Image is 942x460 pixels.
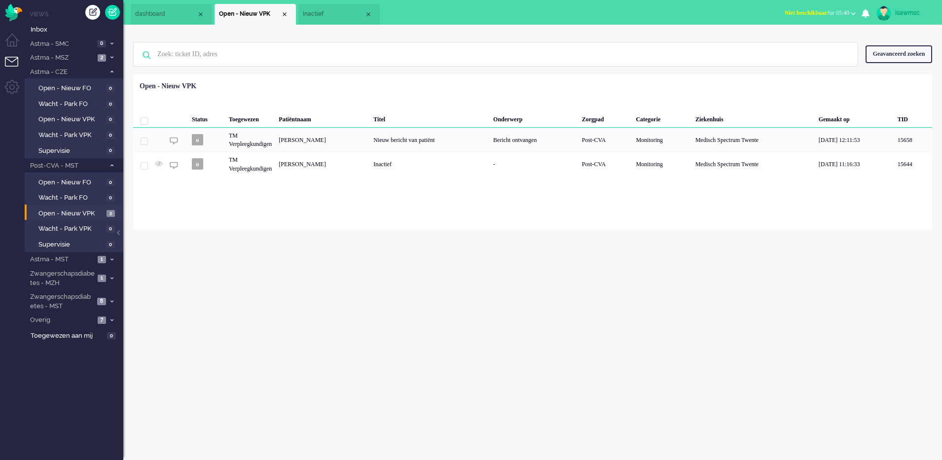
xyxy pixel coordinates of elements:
[225,128,275,152] div: TM Verpleegkundigen
[275,108,370,128] div: Patiëntnaam
[29,177,122,187] a: Open - Nieuw FO 0
[779,6,862,20] button: Niet beschikbaarfor 05:40
[106,241,115,248] span: 0
[38,193,104,203] span: Wacht - Park FO
[5,6,22,14] a: Omnidesk
[106,147,115,154] span: 0
[894,152,932,176] div: 15644
[579,128,633,152] div: Post-CVA
[97,298,106,305] span: 8
[785,9,849,16] span: for 05:40
[97,40,106,47] span: 0
[876,6,891,21] img: avatar
[98,256,106,263] span: 1
[5,34,27,56] li: Dashboard menu
[370,152,490,176] div: Inactief
[135,10,197,18] span: dashboard
[5,80,27,102] li: Admin menu
[29,223,122,234] a: Wacht - Park VPK 0
[815,152,894,176] div: [DATE] 11:16:33
[303,10,364,18] span: Inactief
[31,25,123,35] span: Inbox
[131,4,212,25] li: Dashboard
[370,108,490,128] div: Titel
[192,158,203,170] span: o
[133,152,932,176] div: 15644
[29,292,94,311] span: Zwangerschapsdiabetes - MST
[815,128,894,152] div: [DATE] 12:11:53
[579,152,633,176] div: Post-CVA
[170,137,178,145] img: ic_chat_grey.svg
[894,128,932,152] div: 15658
[106,101,115,108] span: 0
[29,82,122,93] a: Open - Nieuw FO 0
[150,42,844,66] input: Zoek: ticket ID, adres
[632,128,692,152] div: Monitoring
[38,240,104,249] span: Supervisie
[85,5,100,20] div: Creëer ticket
[38,115,104,124] span: Open - Nieuw VPK
[215,4,296,25] li: View
[29,269,95,287] span: Zwangerschapsdiabetes - MZH
[29,24,123,35] a: Inbox
[106,116,115,123] span: 0
[632,152,692,176] div: Monitoring
[38,224,104,234] span: Wacht - Park VPK
[579,108,633,128] div: Zorgpad
[225,152,275,176] div: TM Verpleegkundigen
[29,208,122,218] a: Open - Nieuw VPK 2
[29,239,122,249] a: Supervisie 0
[692,152,815,176] div: Medisch Spectrum Twente
[29,192,122,203] a: Wacht - Park FO 0
[197,10,205,18] div: Close tab
[785,9,828,16] span: Niet beschikbaar
[275,152,370,176] div: [PERSON_NAME]
[895,8,932,18] div: isawmsc
[106,85,115,92] span: 0
[106,132,115,139] span: 0
[98,275,106,282] span: 1
[5,57,27,79] li: Tickets menu
[38,209,104,218] span: Open - Nieuw VPK
[364,10,372,18] div: Close tab
[29,68,105,77] span: Astma - CZE
[490,108,579,128] div: Onderwerp
[29,98,122,109] a: Wacht - Park FO 0
[38,146,104,156] span: Supervisie
[38,131,104,140] span: Wacht - Park VPK
[874,6,932,21] a: isawmsc
[490,152,579,176] div: -
[219,10,281,18] span: Open - Nieuw VPK
[298,4,380,25] li: 15644
[29,39,94,49] span: Astma - SMC
[133,128,932,152] div: 15658
[107,332,116,340] span: 0
[170,161,178,170] img: ic_chat_grey.svg
[106,194,115,202] span: 0
[779,3,862,25] li: Niet beschikbaarfor 05:40
[29,161,105,171] span: Post-CVA - MST
[5,4,22,21] img: flow_omnibird.svg
[30,10,123,18] li: Views
[134,42,159,68] img: ic-search-icon.svg
[490,128,579,152] div: Bericht ontvangen
[29,113,122,124] a: Open - Nieuw VPK 0
[866,45,932,63] div: Geavanceerd zoeken
[894,108,932,128] div: TID
[98,54,106,62] span: 2
[29,330,123,341] a: Toegewezen aan mij 0
[106,225,115,233] span: 0
[29,255,95,264] span: Astma - MST
[275,128,370,152] div: [PERSON_NAME]
[38,100,104,109] span: Wacht - Park FO
[632,108,692,128] div: Categorie
[815,108,894,128] div: Gemaakt op
[106,179,115,186] span: 0
[107,210,115,217] span: 2
[692,108,815,128] div: Ziekenhuis
[29,145,122,156] a: Supervisie 0
[29,129,122,140] a: Wacht - Park VPK 0
[188,108,225,128] div: Status
[38,178,104,187] span: Open - Nieuw FO
[98,317,106,324] span: 7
